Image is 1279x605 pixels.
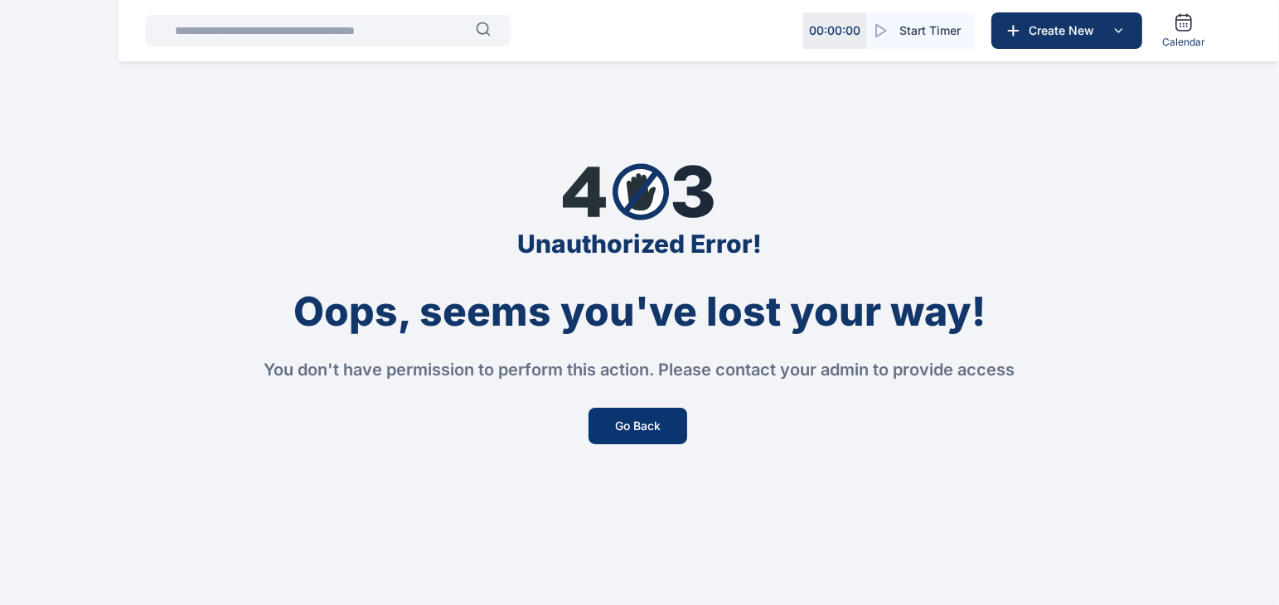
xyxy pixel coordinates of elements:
div: Oops, seems you've lost your way! [293,292,986,332]
button: Start Timer [866,12,974,49]
button: Go Back [589,408,687,444]
span: Start Timer [899,22,961,39]
a: Calendar [1155,6,1212,56]
span: Create New [1022,22,1108,39]
div: You don't have permission to perform this action. Please contact your admin to provide access [264,358,1015,381]
span: Calendar [1162,36,1205,49]
p: 00 : 00 : 00 [809,22,860,39]
button: Create New [991,12,1142,49]
div: Unauthorized Error! [517,229,762,259]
